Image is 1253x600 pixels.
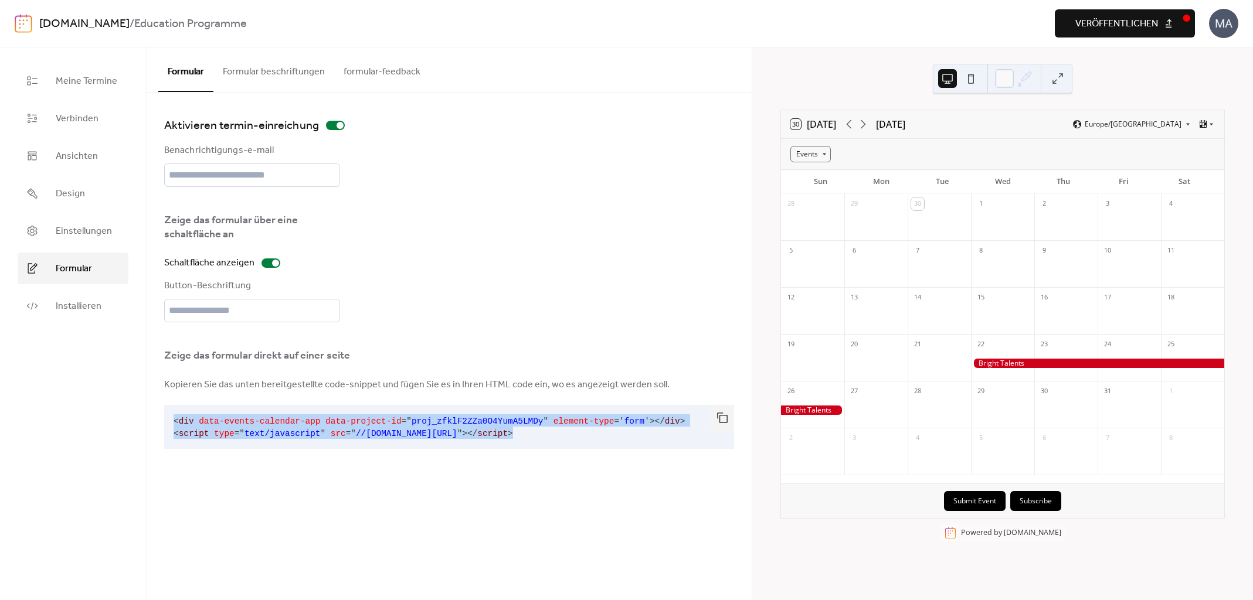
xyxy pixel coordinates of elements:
[1101,197,1114,210] div: 3
[911,197,924,210] div: 30
[18,65,128,97] a: Meine Termine
[1038,338,1051,351] div: 23
[876,117,905,131] div: [DATE]
[624,417,645,426] span: form
[971,359,1224,369] div: Bright Talents
[974,291,987,304] div: 15
[911,244,924,257] div: 7
[467,429,477,438] span: </
[1101,338,1114,351] div: 24
[644,417,650,426] span: '
[56,74,117,88] span: Meine Termine
[1055,9,1195,37] button: veröffentlichen
[944,491,1006,511] button: Submit Event
[554,417,614,426] span: element-type
[972,170,1033,193] div: Wed
[56,262,92,276] span: Formular
[239,429,245,438] span: "
[179,429,209,438] span: script
[462,429,467,438] span: >
[785,338,797,351] div: 19
[1164,244,1177,257] div: 11
[1101,291,1114,304] div: 17
[848,385,861,398] div: 27
[1038,432,1051,445] div: 6
[848,432,861,445] div: 3
[39,13,130,35] a: [DOMAIN_NAME]
[18,290,128,322] a: Installieren
[56,149,98,163] span: Ansichten
[346,429,351,438] span: =
[412,417,544,426] span: proj_zfklF2ZZa0O4YumA5LMDy
[477,429,508,438] span: script
[508,429,513,438] span: >
[1038,244,1051,257] div: 9
[1010,491,1061,511] button: Subscribe
[790,170,851,193] div: Sun
[848,338,861,351] div: 20
[911,385,924,398] div: 28
[56,299,101,313] span: Installieren
[1085,121,1181,128] span: Europe/[GEOGRAPHIC_DATA]
[1101,385,1114,398] div: 31
[974,432,987,445] div: 5
[1164,385,1177,398] div: 1
[785,291,797,304] div: 12
[164,213,338,241] div: Zeige das formular über eine schaltfläche an
[911,291,924,304] div: 14
[911,338,924,351] div: 21
[974,385,987,398] div: 29
[179,417,194,426] span: div
[1164,291,1177,304] div: 18
[134,13,247,35] b: Education Programme
[18,253,128,284] a: Formular
[457,429,463,438] span: "
[402,417,407,426] span: =
[18,215,128,247] a: Einstellungen
[235,429,240,438] span: =
[848,197,861,210] div: 29
[331,429,346,438] span: src
[1094,170,1154,193] div: Fri
[15,14,32,33] img: logo
[786,116,840,132] button: 30[DATE]
[961,527,1061,537] div: Powered by
[974,197,987,210] div: 1
[650,417,655,426] span: >
[164,349,732,363] div: Zeige das formular direkt auf einer seite
[56,187,85,201] span: Design
[619,417,624,426] span: '
[18,103,128,134] a: Verbinden
[406,417,412,426] span: "
[1033,170,1094,193] div: Thu
[334,47,430,91] button: formular-feedback
[1164,432,1177,445] div: 8
[164,279,338,293] div: Button-Beschriftung
[56,112,99,126] span: Verbinden
[356,429,457,438] span: //[DOMAIN_NAME][URL]
[1101,244,1114,257] div: 10
[785,244,797,257] div: 5
[851,170,912,193] div: Mon
[781,405,844,415] div: Bright Talents
[158,47,213,92] button: Formular
[164,117,319,135] span: Aktivieren termin-einreichung
[1154,170,1215,193] div: Sat
[785,197,797,210] div: 28
[130,13,134,35] b: /
[18,178,128,209] a: Design
[164,378,670,392] span: Kopieren Sie das unten bereitgestellte code-snippet und fügen Sie es in Ihren HTML code ein, wo e...
[56,224,112,238] span: Einstellungen
[1075,17,1158,31] span: veröffentlichen
[320,429,325,438] span: "
[1209,9,1238,38] div: MA
[974,338,987,351] div: 22
[1164,197,1177,210] div: 4
[351,429,356,438] span: "
[974,244,987,257] div: 8
[1101,432,1114,445] div: 7
[18,140,128,172] a: Ansichten
[1038,197,1051,210] div: 2
[199,417,320,426] span: data-events-calendar-app
[614,417,619,426] span: =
